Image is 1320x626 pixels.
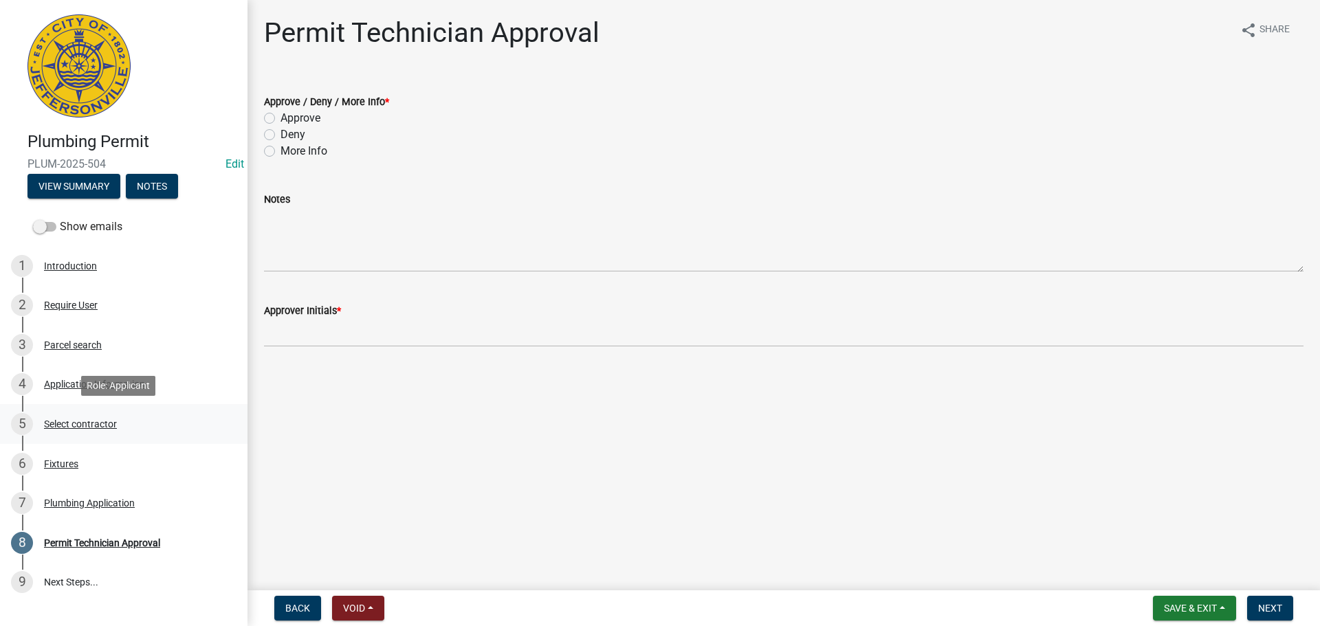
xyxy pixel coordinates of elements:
[1247,596,1293,621] button: Next
[280,110,320,126] label: Approve
[1164,603,1217,614] span: Save & Exit
[11,571,33,593] div: 9
[11,453,33,475] div: 6
[44,538,160,548] div: Permit Technician Approval
[1153,596,1236,621] button: Save & Exit
[126,174,178,199] button: Notes
[1229,16,1301,43] button: shareShare
[285,603,310,614] span: Back
[280,143,327,159] label: More Info
[11,532,33,554] div: 8
[1258,603,1282,614] span: Next
[1259,22,1290,38] span: Share
[264,16,599,49] h1: Permit Technician Approval
[27,174,120,199] button: View Summary
[11,413,33,435] div: 5
[44,419,117,429] div: Select contractor
[280,126,305,143] label: Deny
[33,219,122,235] label: Show emails
[343,603,365,614] span: Void
[44,340,102,350] div: Parcel search
[11,334,33,356] div: 3
[27,157,220,170] span: PLUM-2025-504
[11,294,33,316] div: 2
[264,306,341,316] label: Approver Initials
[225,157,244,170] a: Edit
[11,255,33,277] div: 1
[11,492,33,514] div: 7
[1240,22,1257,38] i: share
[27,181,120,192] wm-modal-confirm: Summary
[44,379,145,389] div: Application Information
[264,195,290,205] label: Notes
[11,373,33,395] div: 4
[81,376,155,396] div: Role: Applicant
[332,596,384,621] button: Void
[27,14,131,118] img: City of Jeffersonville, Indiana
[27,132,236,152] h4: Plumbing Permit
[44,459,78,469] div: Fixtures
[44,300,98,310] div: Require User
[274,596,321,621] button: Back
[225,157,244,170] wm-modal-confirm: Edit Application Number
[126,181,178,192] wm-modal-confirm: Notes
[44,261,97,271] div: Introduction
[44,498,135,508] div: Plumbing Application
[264,98,389,107] label: Approve / Deny / More Info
